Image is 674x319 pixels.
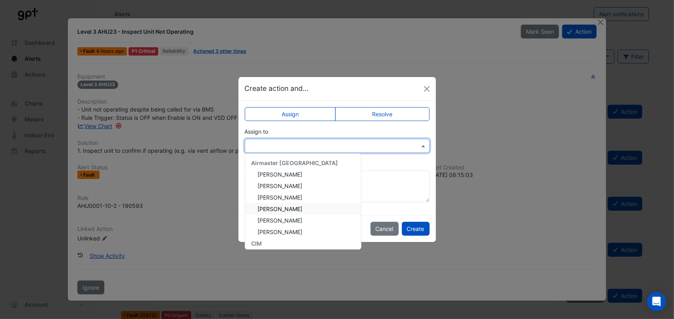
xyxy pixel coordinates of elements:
[252,240,262,247] span: CIM
[252,159,338,166] span: Airmaster [GEOGRAPHIC_DATA]
[402,222,430,236] button: Create
[371,222,399,236] button: Cancel
[647,292,666,311] div: Open Intercom Messenger
[245,107,336,121] label: Assign
[335,107,430,121] label: Resolve
[245,83,309,94] h5: Create action and...
[258,229,303,235] span: [PERSON_NAME]
[245,154,361,249] div: Options List
[258,194,303,201] span: [PERSON_NAME]
[258,217,303,224] span: [PERSON_NAME]
[258,183,303,189] span: [PERSON_NAME]
[258,171,303,178] span: [PERSON_NAME]
[245,127,269,136] label: Assign to
[258,206,303,212] span: [PERSON_NAME]
[421,83,433,95] button: Close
